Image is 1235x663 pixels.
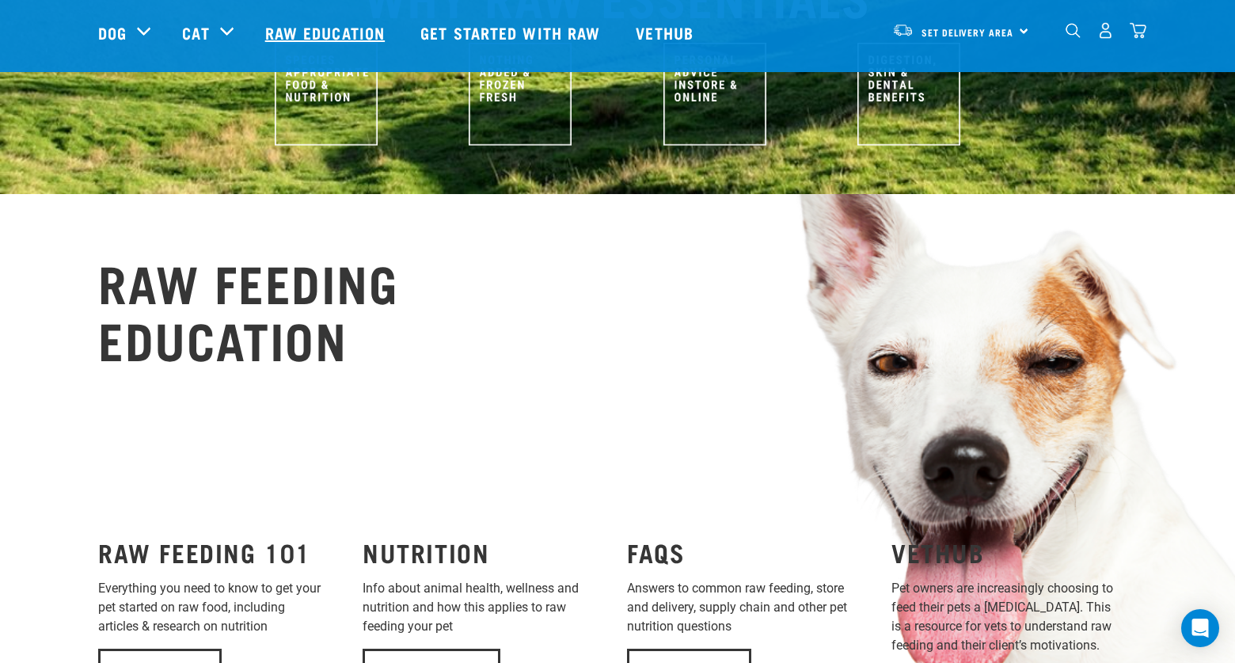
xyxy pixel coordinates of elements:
[1097,22,1114,39] img: user.png
[182,21,209,44] a: Cat
[363,538,608,566] h3: NUTRITION
[98,21,127,44] a: Dog
[1130,22,1146,39] img: home-icon@2x.png
[469,43,572,146] img: Nothing Added
[891,579,1137,655] p: Pet owners are increasingly choosing to feed their pets a [MEDICAL_DATA]. This is a resource for ...
[921,29,1013,35] span: Set Delivery Area
[363,579,608,636] p: Info about animal health, wellness and nutrition and how this applies to raw feeding your pet
[405,1,620,64] a: Get started with Raw
[892,23,914,37] img: van-moving.png
[98,538,344,566] h3: RAW FEEDING 101
[1181,609,1219,647] div: Open Intercom Messenger
[249,1,405,64] a: Raw Education
[98,579,344,636] p: Everything you need to know to get your pet started on raw food, including articles & research on...
[891,538,1137,566] h3: VETHUB
[620,1,713,64] a: Vethub
[627,579,872,636] p: Answers to common raw feeding, store and delivery, supply chain and other pet nutrition questions
[275,43,378,146] img: Species Appropriate Nutrition
[627,538,872,566] h3: FAQS
[857,43,960,146] img: Raw Benefits
[98,253,399,367] h2: RAW FEEDING EDUCATION
[663,43,766,146] img: Personal Advice
[1066,23,1081,38] img: home-icon-1@2x.png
